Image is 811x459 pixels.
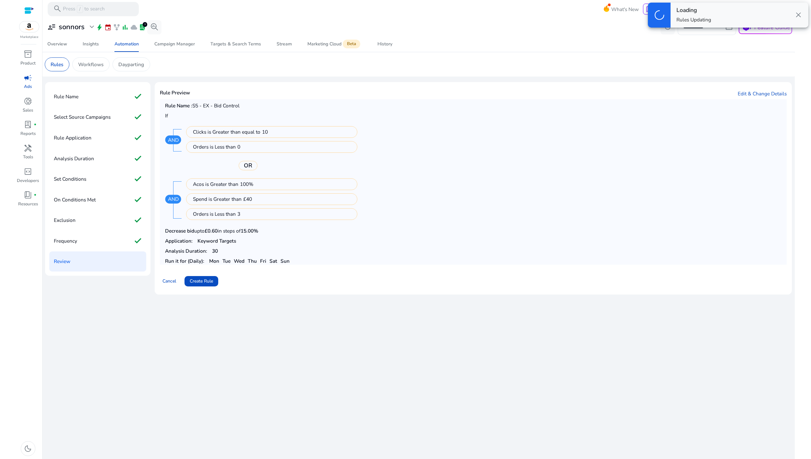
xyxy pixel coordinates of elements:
[307,41,362,47] div: Marketing Cloud
[20,131,36,137] p: Reports
[165,102,192,109] span: Rule Name :
[240,181,253,188] span: 100%
[160,276,179,286] button: Cancel
[83,42,99,46] div: Insights
[193,128,351,136] div: Clicks is Greater than equal to
[54,91,78,102] p: Rule Name
[165,237,193,244] b: Application:
[643,4,680,15] button: chatChat Now
[738,90,787,97] a: Edit & Change Details
[17,189,40,213] a: book_4fiber_manual_recordResources
[17,166,40,189] a: code_blocksDevelopers
[24,191,32,199] span: book_4
[248,258,257,264] b: Thu
[154,42,195,46] div: Campaign Manager
[260,258,266,264] b: Fri
[377,42,392,46] div: History
[165,195,181,204] p: AND
[134,235,142,247] mat-icon: check
[118,61,144,68] p: Dayparting
[165,112,781,119] p: If
[262,128,268,136] span: 10
[54,194,96,205] p: On Conditions Met
[20,60,36,67] p: Product
[20,35,38,40] p: Marketplace
[234,258,244,264] b: Wed
[18,201,38,208] p: Resources
[741,22,751,32] span: school
[54,153,94,164] p: Analysis Duration
[134,194,142,205] mat-icon: check
[134,214,142,226] mat-icon: check
[239,161,257,170] p: OR
[209,258,219,264] b: Mon
[104,24,112,31] span: event
[134,111,142,123] mat-icon: check
[222,258,231,264] b: Tue
[611,4,639,15] span: What's New
[24,144,32,152] span: handyman
[162,278,176,284] span: Cancel
[192,102,240,109] span: S5 - EX - Bid Control
[113,24,120,31] span: family_history
[269,258,277,264] b: Sat
[17,119,40,142] a: lab_profilefiber_manual_recordReports
[54,214,76,226] p: Exclusion
[19,21,39,32] img: amazon.svg
[165,258,204,264] b: Run it for (Daily):
[54,256,70,267] p: Review
[54,132,91,143] p: Rule Application
[88,23,96,31] span: expand_more
[193,211,351,218] div: Orders is Less than
[243,196,252,203] span: £40
[663,23,672,31] span: refresh
[134,91,142,102] mat-icon: check
[343,40,360,48] span: Beta
[63,5,105,13] p: Press to search
[190,278,213,284] span: Create Rule
[17,72,40,95] a: campaignAds
[114,42,139,46] div: Automation
[165,135,181,144] p: AND
[77,5,83,13] span: /
[165,227,194,234] b: Decrease bid
[134,132,142,143] mat-icon: check
[24,50,32,58] span: inventory_2
[280,258,290,264] b: Sun
[134,153,142,164] mat-icon: check
[205,227,218,234] b: £0.60
[51,61,63,68] p: Rules
[54,235,77,247] p: Frequency
[150,23,159,31] span: search_insights
[17,49,40,72] a: inventory_2Product
[237,143,240,151] span: 0
[96,24,103,31] span: bolt
[78,61,103,68] p: Workflows
[24,97,32,105] span: donut_small
[147,20,161,34] button: search_insights
[24,444,32,453] span: dark_mode
[48,23,56,31] span: user_attributes
[197,237,236,244] b: Keyword Targets
[139,24,146,31] span: lab_profile
[212,248,218,254] b: 30
[17,178,39,184] p: Developers
[185,276,218,286] button: Create Rule
[193,181,351,188] div: Acos is Greater than
[34,194,37,197] span: fiber_manual_record
[654,9,665,21] span: progress_activity
[24,84,32,90] p: Ads
[241,227,258,234] b: 15.00%
[23,154,33,161] p: Tools
[122,24,129,31] span: bar_chart
[193,196,351,203] div: Spend is Greater than
[165,227,781,235] p: upto in steps of
[34,123,37,126] span: fiber_manual_record
[54,173,86,185] p: Set Conditions
[47,42,67,46] div: Overview
[17,142,40,166] a: handymanTools
[210,42,261,46] div: Targets & Search Terms
[237,211,240,218] span: 3
[134,173,142,185] mat-icon: check
[53,5,62,13] span: search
